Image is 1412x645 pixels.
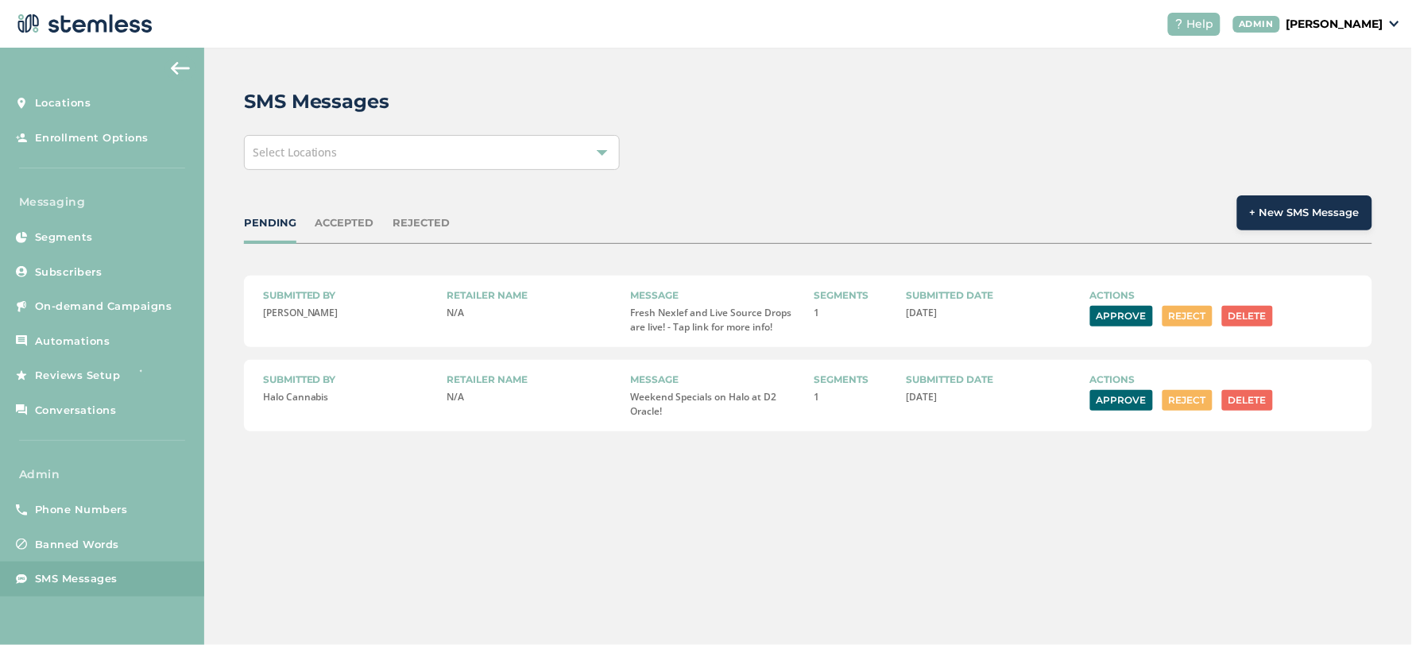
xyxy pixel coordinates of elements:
[630,373,801,387] label: Message
[447,373,617,387] label: Retailer name
[1237,195,1372,230] button: + New SMS Message
[1174,19,1184,29] img: icon-help-white-03924b79.svg
[1090,288,1353,303] label: Actions
[814,373,894,387] label: Segments
[1090,373,1353,387] label: Actions
[244,215,296,231] div: PENDING
[35,299,172,315] span: On-demand Campaigns
[907,306,1077,320] p: [DATE]
[35,502,128,518] span: Phone Numbers
[814,306,894,320] p: 1
[1187,16,1214,33] span: Help
[630,390,801,419] p: Weekend Specials on Halo at D2 Oracle!
[35,230,93,245] span: Segments
[1333,569,1412,645] iframe: Chat Widget
[133,360,164,392] img: glitter-stars-b7820f95.gif
[447,390,617,404] p: N/A
[253,145,338,160] span: Select Locations
[35,265,103,280] span: Subscribers
[315,215,374,231] div: ACCEPTED
[35,537,119,553] span: Banned Words
[1090,306,1153,326] button: Approve
[171,62,190,75] img: icon-arrow-back-accent-c549486e.svg
[630,288,801,303] label: Message
[1250,205,1360,221] span: + New SMS Message
[13,8,153,40] img: logo-dark-0685b13c.svg
[35,571,118,587] span: SMS Messages
[814,390,894,404] p: 1
[35,368,121,384] span: Reviews Setup
[263,288,434,303] label: Submitted by
[907,373,1077,387] label: Submitted date
[263,306,434,320] p: [PERSON_NAME]
[35,130,149,146] span: Enrollment Options
[1390,21,1399,27] img: icon_down-arrow-small-66adaf34.svg
[35,334,110,350] span: Automations
[1222,390,1273,411] button: Delete
[263,390,434,404] p: Halo Cannabis
[1286,16,1383,33] p: [PERSON_NAME]
[1090,390,1153,411] button: Approve
[907,288,1077,303] label: Submitted date
[1162,306,1213,326] button: Reject
[1162,390,1213,411] button: Reject
[393,215,451,231] div: REJECTED
[1233,16,1281,33] div: ADMIN
[35,95,91,111] span: Locations
[814,288,894,303] label: Segments
[447,306,617,320] p: N/A
[907,390,1077,404] p: [DATE]
[263,373,434,387] label: Submitted by
[630,306,801,334] p: Fresh Nexlef and Live Source Drops are live! - Tap link for more info!
[447,288,617,303] label: Retailer name
[35,403,117,419] span: Conversations
[1222,306,1273,326] button: Delete
[244,87,390,116] h2: SMS Messages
